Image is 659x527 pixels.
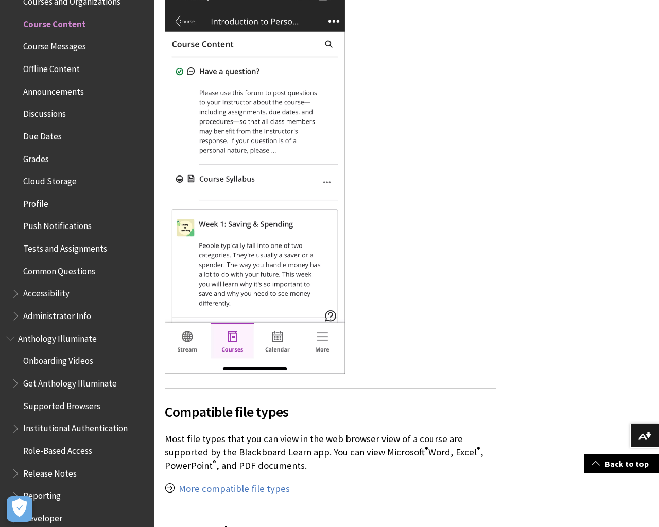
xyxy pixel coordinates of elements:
span: Grades [23,150,49,164]
span: Anthology Illuminate [18,330,97,344]
span: Reporting [23,487,61,501]
sup: ® [213,458,216,467]
span: Course Content [23,15,86,29]
span: Common Questions [23,262,95,276]
span: Compatible file types [165,401,496,423]
a: Back to top [584,454,659,473]
span: Push Notifications [23,218,92,232]
span: Developer [23,510,62,523]
span: Onboarding Videos [23,353,93,366]
span: Tests and Assignments [23,240,107,254]
p: Most file types that you can view in the web browser view of a course are supported by the Blackb... [165,432,496,473]
span: Get Anthology Illuminate [23,375,117,389]
sup: ® [477,445,480,454]
span: Supported Browsers [23,397,100,411]
span: Due Dates [23,128,62,142]
span: Profile [23,195,48,209]
span: Discussions [23,105,66,119]
span: Accessibility [23,285,70,299]
span: Release Notes [23,465,77,479]
button: Open Preferences [7,496,32,522]
span: Announcements [23,83,84,97]
sup: ® [425,445,428,454]
a: More compatible file types [179,483,290,495]
span: Institutional Authentication [23,420,128,434]
span: Course Messages [23,38,86,52]
span: Role-Based Access [23,442,92,456]
span: Administrator Info [23,307,91,321]
span: Offline Content [23,60,80,74]
span: Cloud Storage [23,172,77,186]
